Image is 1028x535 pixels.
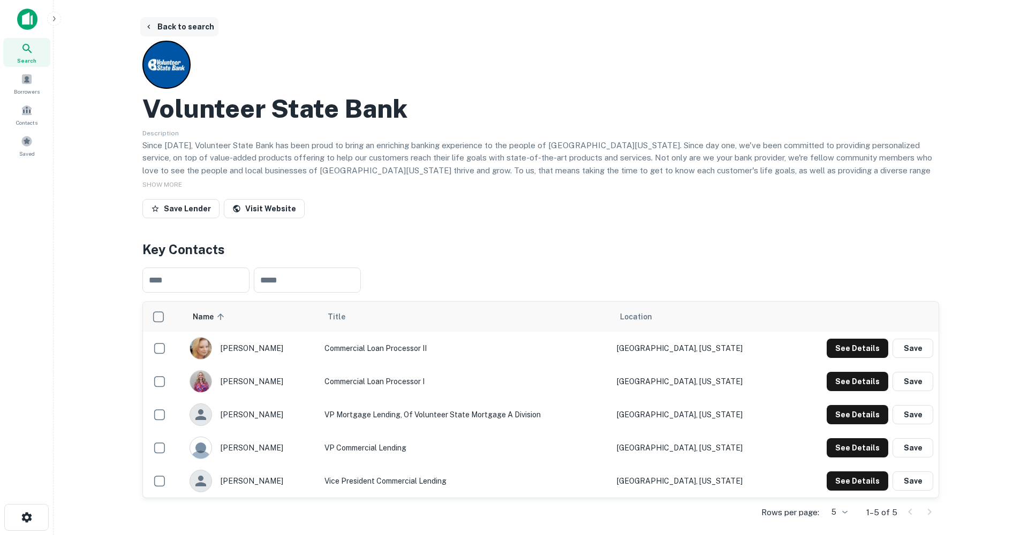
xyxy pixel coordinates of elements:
[827,339,888,358] button: See Details
[974,449,1028,501] iframe: Chat Widget
[142,181,182,188] span: SHOW MORE
[142,139,939,202] p: Since [DATE], Volunteer State Bank has been proud to bring an enriching banking experience to the...
[190,437,211,458] img: 9c8pery4andzj6ohjkjp54ma2
[611,431,788,464] td: [GEOGRAPHIC_DATA], [US_STATE]
[319,302,611,332] th: Title
[611,464,788,498] td: [GEOGRAPHIC_DATA], [US_STATE]
[190,370,313,393] div: [PERSON_NAME]
[893,471,933,491] button: Save
[827,405,888,424] button: See Details
[893,405,933,424] button: Save
[611,332,788,365] td: [GEOGRAPHIC_DATA], [US_STATE]
[3,69,50,98] a: Borrowers
[17,56,36,65] span: Search
[611,302,788,332] th: Location
[142,129,179,137] span: Description
[140,17,218,36] button: Back to search
[142,199,220,218] button: Save Lender
[319,398,611,431] td: VP Mortgage Lending, of Volunteer State Mortgage a Division
[16,118,37,127] span: Contacts
[190,437,313,459] div: [PERSON_NAME]
[827,438,888,457] button: See Details
[19,149,35,158] span: Saved
[319,431,611,464] td: VP Commercial Lending
[319,365,611,398] td: Commercial Loan Processor I
[827,471,888,491] button: See Details
[893,339,933,358] button: Save
[190,371,211,392] img: 1737489264552
[143,302,939,498] div: scrollable content
[827,372,888,391] button: See Details
[3,38,50,67] a: Search
[893,372,933,391] button: Save
[761,506,819,519] p: Rows per page:
[190,338,211,359] img: 1727209653621
[3,131,50,160] a: Saved
[17,9,37,30] img: capitalize-icon.png
[184,302,319,332] th: Name
[611,398,788,431] td: [GEOGRAPHIC_DATA], [US_STATE]
[319,464,611,498] td: Vice President Commercial Lending
[3,100,50,129] a: Contacts
[611,365,788,398] td: [GEOGRAPHIC_DATA], [US_STATE]
[328,310,359,323] span: Title
[193,310,228,323] span: Name
[190,337,313,360] div: [PERSON_NAME]
[319,332,611,365] td: Commercial Loan Processor II
[893,438,933,457] button: Save
[224,199,305,218] a: Visit Website
[620,310,652,323] span: Location
[142,240,939,259] h4: Key Contacts
[823,505,849,520] div: 5
[190,403,313,426] div: [PERSON_NAME]
[190,470,313,492] div: [PERSON_NAME]
[14,87,40,96] span: Borrowers
[142,93,407,124] h2: Volunteer State Bank
[866,506,897,519] p: 1–5 of 5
